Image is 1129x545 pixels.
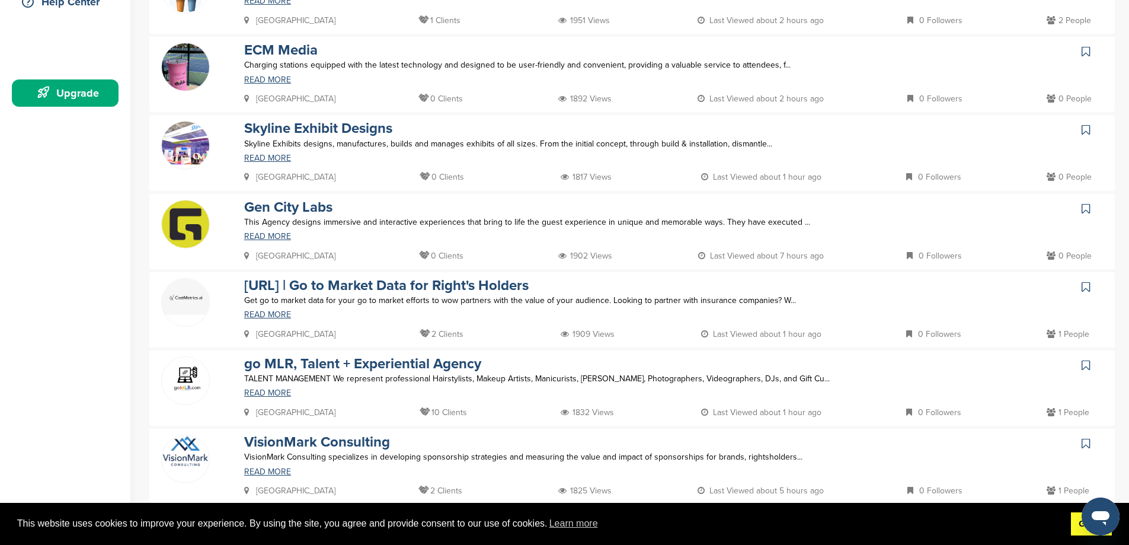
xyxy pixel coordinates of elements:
[698,91,824,106] p: Last Viewed about 2 hours ago
[162,279,209,315] img: 4766d743 faef 4885 8a30 0600b1b88458
[906,170,961,184] p: 0 Followers
[18,82,119,104] div: Upgrade
[244,215,874,230] p: This Agency designs immersive and interactive experiences that bring to life the guest experience...
[162,122,209,166] img: Skyline webinar behind scenes exhibitorlive2023
[244,199,332,216] a: Gen City Labs
[1047,13,1091,28] p: 2 People
[418,13,460,28] p: 1 Clients
[1047,248,1092,263] p: 0 People
[698,483,824,498] p: Last Viewed about 5 hours ago
[907,91,962,106] p: 0 Followers
[244,248,335,263] p: [GEOGRAPHIC_DATA]
[12,79,119,107] a: Upgrade
[558,483,612,498] p: 1825 Views
[1047,327,1089,342] p: 1 People
[244,91,335,106] p: [GEOGRAPHIC_DATA]
[419,248,463,263] p: 0 Clients
[244,405,335,420] p: [GEOGRAPHIC_DATA]
[244,13,335,28] p: [GEOGRAPHIC_DATA]
[244,311,874,319] a: READ MORE
[907,13,962,28] p: 0 Followers
[420,170,464,184] p: 0 Clients
[698,13,824,28] p: Last Viewed about 2 hours ago
[561,170,612,184] p: 1817 Views
[244,136,874,151] p: Skyline Exhibits designs, manufactures, builds and manages exhibits of all sizes. From the initia...
[244,76,874,84] a: READ MORE
[1047,170,1092,184] p: 0 People
[418,91,463,106] p: 0 Clients
[420,327,463,342] p: 2 Clients
[244,327,335,342] p: [GEOGRAPHIC_DATA]
[244,293,874,308] p: Get go to market data for your go to market efforts to wow partners with the value of your audien...
[162,200,209,248] img: Ovugz6qm 400x400
[244,450,874,464] p: VisionMark Consulting specializes in developing sponsorship strategies and measuring the value an...
[244,154,874,162] a: READ MORE
[244,277,529,294] a: [URL] | Go to Market Data for Right's Holders
[701,405,821,420] p: Last Viewed about 1 hour ago
[244,434,390,451] a: VisionMark Consulting
[906,327,961,342] p: 0 Followers
[244,170,335,184] p: [GEOGRAPHIC_DATA]
[162,435,209,466] img: Visionmark logo 052323
[420,405,467,420] p: 10 Clients
[244,232,874,241] a: READ MORE
[558,248,612,263] p: 1902 Views
[162,43,209,91] img: The dink charger
[244,389,874,397] a: READ MORE
[1047,91,1092,106] p: 0 People
[244,371,874,386] p: TALENT MANAGEMENT We represent professional Hairstylists, Makeup Artists, Manicurists, [PERSON_NA...
[244,355,481,372] a: go MLR, Talent + Experiential Agency
[244,42,318,59] a: ECM Media
[17,515,1061,533] span: This website uses cookies to improve your experience. By using the site, you agree and provide co...
[561,405,614,420] p: 1832 Views
[907,483,962,498] p: 0 Followers
[1071,512,1112,536] a: dismiss cookie message
[548,515,600,533] a: learn more about cookies
[558,91,612,106] p: 1892 Views
[906,405,961,420] p: 0 Followers
[701,170,821,184] p: Last Viewed about 1 hour ago
[701,327,821,342] p: Last Viewed about 1 hour ago
[244,483,335,498] p: [GEOGRAPHIC_DATA]
[1082,498,1120,536] iframe: Button to launch messaging window
[1047,405,1089,420] p: 1 People
[244,468,874,476] a: READ MORE
[244,120,392,137] a: Skyline Exhibit Designs
[907,248,962,263] p: 0 Followers
[418,483,462,498] p: 2 Clients
[244,58,874,72] p: Charging stations equipped with the latest technology and designed to be user-friendly and conven...
[162,357,209,404] img: Go mlr white icon web address
[561,327,615,342] p: 1909 Views
[698,248,824,263] p: Last Viewed about 7 hours ago
[1047,483,1089,498] p: 1 People
[558,13,610,28] p: 1951 Views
